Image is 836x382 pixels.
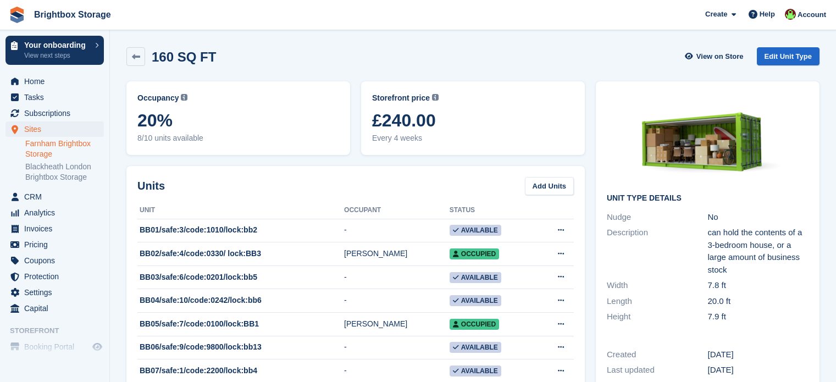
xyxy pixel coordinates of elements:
div: [PERSON_NAME] [344,248,450,259]
a: menu [5,269,104,284]
div: Nudge [607,211,708,224]
a: menu [5,221,104,236]
span: Occupied [450,319,499,330]
span: Settings [24,285,90,300]
img: Marlena [785,9,796,20]
a: Farnham Brightbox Storage [25,139,104,159]
div: 7.8 ft [708,279,809,292]
div: BB05/safe:7/code:0100/lock:BB1 [137,318,344,330]
span: Home [24,74,90,89]
div: BB07/safe:1/code:2200/lock:bb4 [137,365,344,377]
a: menu [5,74,104,89]
span: Available [450,225,501,236]
a: menu [5,237,104,252]
td: - [344,219,450,242]
div: 7.9 ft [708,311,809,323]
span: Invoices [24,221,90,236]
a: Edit Unit Type [757,47,820,65]
th: Status [450,202,535,219]
div: BB06/safe:9/code:9800/lock:bb13 [137,341,344,353]
th: Occupant [344,202,450,219]
div: Height [607,311,708,323]
p: View next steps [24,51,90,60]
div: [DATE] [708,364,809,377]
a: menu [5,301,104,316]
div: [DATE] [708,348,809,361]
td: - [344,265,450,289]
a: Add Units [525,177,574,195]
div: Width [607,279,708,292]
span: Occupancy [137,92,179,104]
div: BB02/safe:4/code:0330/ lock:BB3 [137,248,344,259]
span: Create [705,9,727,20]
span: Every 4 weeks [372,132,574,144]
img: stora-icon-8386f47178a22dfd0bd8f6a31ec36ba5ce8667c1dd55bd0f319d3a0aa187defe.svg [9,7,25,23]
a: menu [5,90,104,105]
span: Storefront price [372,92,430,104]
span: 8/10 units available [137,132,339,144]
a: menu [5,339,104,355]
a: menu [5,205,104,220]
span: Analytics [24,205,90,220]
div: can hold the contents of a 3-bedroom house, or a large amount of business stock [708,226,809,276]
td: - [344,289,450,313]
span: Coupons [24,253,90,268]
span: Sites [24,121,90,137]
span: £240.00 [372,110,574,130]
span: Pricing [24,237,90,252]
p: Your onboarding [24,41,90,49]
a: menu [5,189,104,204]
div: Last updated [607,364,708,377]
h2: 160 SQ FT [152,49,216,64]
th: Unit [137,202,344,219]
span: Available [450,366,501,377]
div: Length [607,295,708,308]
span: Available [450,342,501,353]
div: BB03/safe:6/code:0201/lock:bb5 [137,272,344,283]
h2: Unit Type details [607,194,809,203]
span: Available [450,272,501,283]
td: - [344,336,450,359]
span: Protection [24,269,90,284]
a: Blackheath London Brightbox Storage [25,162,104,182]
span: Account [798,9,826,20]
div: Description [607,226,708,276]
span: 20% [137,110,339,130]
span: Booking Portal [24,339,90,355]
img: BBS-160sqf-0170.png [625,92,790,185]
a: menu [5,253,104,268]
h2: Units [137,178,165,194]
div: Created [607,348,708,361]
a: Preview store [91,340,104,353]
span: Available [450,295,501,306]
div: BB01/safe:3/code:1010/lock:bb2 [137,224,344,236]
span: Tasks [24,90,90,105]
span: Capital [24,301,90,316]
div: 20.0 ft [708,295,809,308]
span: Storefront [10,325,109,336]
a: View on Store [684,47,748,65]
div: No [708,211,809,224]
a: menu [5,106,104,121]
span: Subscriptions [24,106,90,121]
a: Your onboarding View next steps [5,36,104,65]
span: Occupied [450,248,499,259]
a: menu [5,121,104,137]
div: BB04/safe:10/code:0242/lock:bb6 [137,295,344,306]
img: icon-info-grey-7440780725fd019a000dd9b08b2336e03edf1995a4989e88bcd33f0948082b44.svg [181,94,187,101]
a: Brightbox Storage [30,5,115,24]
span: View on Store [696,51,744,62]
span: Help [760,9,775,20]
span: CRM [24,189,90,204]
img: icon-info-grey-7440780725fd019a000dd9b08b2336e03edf1995a4989e88bcd33f0948082b44.svg [432,94,439,101]
div: [PERSON_NAME] [344,318,450,330]
a: menu [5,285,104,300]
